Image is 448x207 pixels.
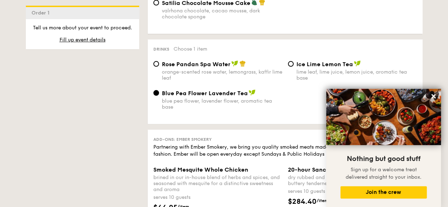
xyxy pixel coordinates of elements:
button: Close [428,91,439,102]
span: Fill up event details [59,37,106,43]
img: icon-vegan.f8ff3823.svg [249,90,256,96]
span: Smoked Mesquite Whole Chicken [153,166,248,173]
input: Blue Pea Flower Lavender Teablue pea flower, lavender flower, aromatic tea base [153,90,159,96]
div: serves 10 guests [153,194,282,201]
span: 20-hour Sanchoku Short Ribs (3 Ribs) [288,166,392,173]
div: Partnering with Ember Smokery, we bring you quality smoked meats made in honest and time-honoured... [153,144,417,158]
div: valrhona chocolate, cacao mousse, dark chocolate sponge [162,8,282,20]
span: Nothing but good stuff [347,155,420,163]
img: icon-chef-hat.a58ddaea.svg [239,61,246,67]
span: Blue Pea Flower Lavender Tea [162,90,248,97]
img: icon-vegan.f8ff3823.svg [354,61,361,67]
span: $284.40 [288,197,317,206]
p: Tell us more about your event to proceed. [32,24,134,31]
img: DSC07876-Edit02-Large.jpeg [326,89,441,145]
span: Sign up for a welcome treat delivered straight to your inbox. [346,167,421,180]
img: icon-vegan.f8ff3823.svg [231,61,238,67]
span: Order 1 [32,10,52,16]
input: Ice Lime Lemon Tealime leaf, lime juice, lemon juice, aromatic tea base [288,61,294,67]
input: Rose Pandan Spa Waterorange-scented rose water, lemongrass, kaffir lime leaf [153,61,159,67]
span: Drinks [153,47,169,52]
span: Ice Lime Lemon Tea [296,61,353,68]
div: orange-scented rose water, lemongrass, kaffir lime leaf [162,69,282,81]
span: Add-ons: Ember Smokery [153,137,212,142]
span: Choose 1 item [174,46,207,52]
div: lime leaf, lime juice, lemon juice, aromatic tea base [296,69,417,81]
div: dry rubbed and smoked for 20 hours to achieve a buttery tenderness, handle with care [288,174,417,186]
div: brined in our in-house blend of herbs and spices, and seasoned with mesquite for a distinctive sw... [153,174,282,192]
div: serves 10 guests [288,188,417,195]
button: Join the crew [340,186,427,199]
div: blue pea flower, lavender flower, aromatic tea base [162,98,282,110]
span: /item [317,198,328,203]
span: Rose Pandan Spa Water [162,61,231,68]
